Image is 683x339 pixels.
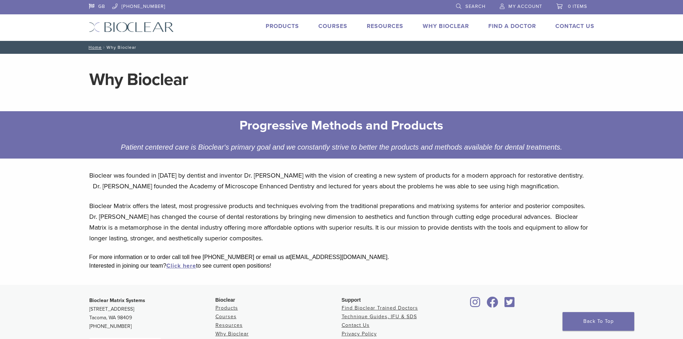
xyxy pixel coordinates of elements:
p: [STREET_ADDRESS] Tacoma, WA 98409 [PHONE_NUMBER] [89,296,215,331]
a: Why Bioclear [423,23,469,30]
div: Patient centered care is Bioclear's primary goal and we constantly strive to better the products ... [114,141,569,153]
span: My Account [508,4,542,9]
span: Support [342,297,361,303]
a: Contact Us [342,322,370,328]
h1: Why Bioclear [89,71,594,88]
span: 0 items [568,4,587,9]
a: Click here [166,262,196,269]
a: Find A Doctor [488,23,536,30]
a: Resources [367,23,403,30]
a: Products [215,305,238,311]
a: Back To Top [563,312,634,331]
p: Bioclear was founded in [DATE] by dentist and inventor Dr. [PERSON_NAME] with the vision of creat... [89,170,594,192]
a: Courses [215,314,237,320]
h2: Progressive Methods and Products [119,117,564,134]
span: Bioclear [215,297,235,303]
div: Interested in joining our team? to see current open positions! [89,262,594,270]
span: / [102,46,106,49]
a: Technique Guides, IFU & SDS [342,314,417,320]
a: Products [266,23,299,30]
a: Resources [215,322,243,328]
a: Contact Us [555,23,594,30]
a: Why Bioclear [215,331,249,337]
p: Bioclear Matrix offers the latest, most progressive products and techniques evolving from the tra... [89,201,594,244]
a: Home [86,45,102,50]
a: Privacy Policy [342,331,377,337]
span: Search [465,4,485,9]
nav: Why Bioclear [84,41,600,54]
a: Courses [318,23,347,30]
img: Bioclear [89,22,174,32]
strong: Bioclear Matrix Systems [89,297,145,303]
div: For more information or to order call toll free [PHONE_NUMBER] or email us at [EMAIL_ADDRESS][DOM... [89,253,594,262]
a: Bioclear [502,301,517,308]
a: Bioclear [484,301,501,308]
a: Find Bioclear Trained Doctors [342,305,418,311]
a: Bioclear [468,301,483,308]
